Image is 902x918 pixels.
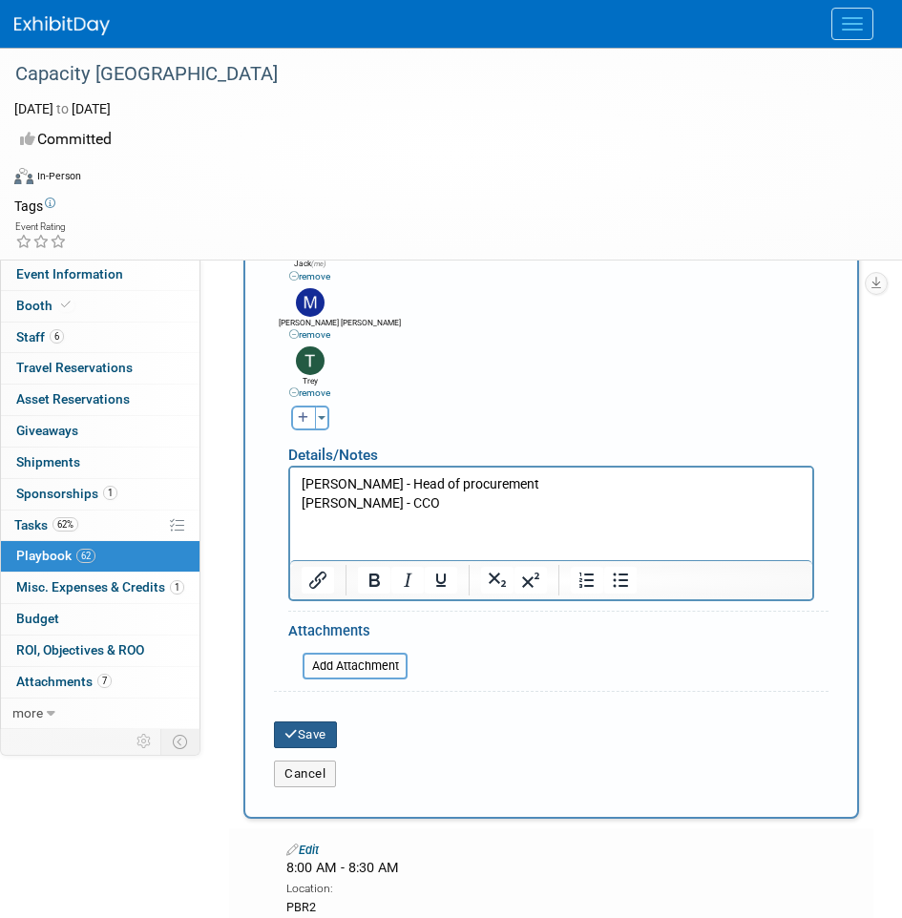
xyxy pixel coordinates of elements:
div: Capacity [GEOGRAPHIC_DATA] [9,57,864,92]
span: Tasks [14,517,78,532]
div: PBR2 [286,897,864,916]
span: [DATE] [DATE] [14,101,111,116]
a: Travel Reservations [1,353,199,384]
span: (me) [311,260,326,268]
a: remove [289,329,330,340]
td: Tags [14,197,55,216]
button: Bold [358,567,390,594]
i: Booth reservation complete [61,300,71,310]
a: Edit [286,843,319,857]
a: Misc. Expenses & Credits1 [1,573,199,603]
span: 6 [50,329,64,344]
div: [PERSON_NAME] [PERSON_NAME] [279,317,341,342]
span: more [12,705,43,720]
div: Details/Notes [288,430,814,466]
span: Attachments [16,674,112,689]
button: Subscript [481,567,514,594]
span: 1 [103,486,117,500]
iframe: Rich Text Area [290,468,812,560]
a: Attachments7 [1,667,199,698]
span: to [53,101,72,116]
span: Budget [16,611,59,626]
button: Save [274,721,337,748]
span: 1 [170,580,184,595]
span: 62 [76,549,95,563]
button: Numbered list [571,567,603,594]
a: ROI, Objectives & ROO [1,636,199,666]
img: M.jpg [296,288,325,317]
td: Toggle Event Tabs [161,729,200,754]
span: Shipments [16,454,80,469]
span: Booth [16,298,74,313]
div: Jack [279,258,341,283]
div: In-Person [36,169,81,183]
a: more [1,699,199,729]
a: remove [289,387,330,398]
span: Giveaways [16,423,78,438]
a: Giveaways [1,416,199,447]
span: Sponsorships [16,486,117,501]
div: Committed [14,123,864,156]
button: Italic [391,567,424,594]
div: Event Rating [15,222,67,232]
div: Trey [279,375,341,400]
button: Underline [425,567,457,594]
span: Staff [16,329,64,344]
a: remove [289,271,330,282]
span: Event Information [16,266,123,282]
button: Insert/edit link [302,567,334,594]
img: ExhibitDay [14,16,110,35]
a: Shipments [1,448,199,478]
a: Tasks62% [1,511,199,541]
img: Format-Inperson.png [14,168,33,183]
span: ROI, Objectives & ROO [16,642,144,657]
span: 7 [97,674,112,688]
span: 8:00 AM - 8:30 AM [286,860,399,876]
a: Event Information [1,260,199,290]
button: Menu [831,8,873,40]
button: Superscript [514,567,547,594]
div: Location: [286,878,864,897]
span: Travel Reservations [16,360,133,375]
div: Event Format [14,165,878,194]
span: 62% [52,517,78,532]
a: Booth [1,291,199,322]
td: Personalize Event Tab Strip [128,729,161,754]
a: Sponsorships1 [1,479,199,510]
a: Playbook62 [1,541,199,572]
img: T.jpg [296,346,325,375]
a: Asset Reservations [1,385,199,415]
button: Cancel [274,761,336,787]
div: Attachments [288,621,408,646]
span: Playbook [16,548,95,563]
button: Bullet list [604,567,637,594]
span: Misc. Expenses & Credits [16,579,184,595]
span: Asset Reservations [16,391,130,407]
a: Staff6 [1,323,199,353]
a: Budget [1,604,199,635]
